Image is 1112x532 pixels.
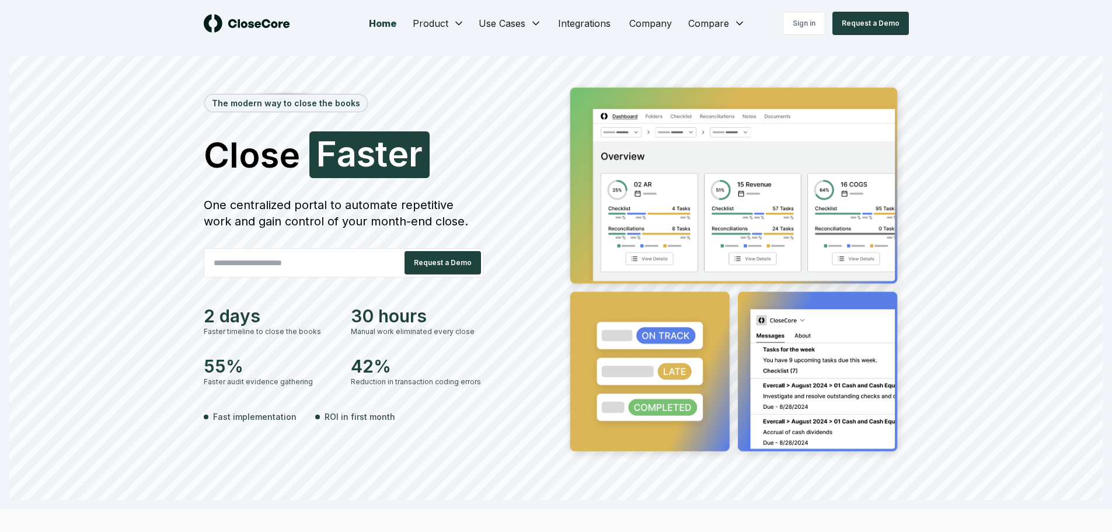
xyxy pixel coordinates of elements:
a: Home [360,12,406,35]
span: t [375,136,388,171]
div: Faster timeline to close the books [204,326,337,337]
button: Request a Demo [832,12,909,35]
span: Close [204,137,300,172]
div: Reduction in transaction coding errors [351,377,484,387]
div: One centralized portal to automate repetitive work and gain control of your month-end close. [204,197,484,230]
div: 30 hours [351,305,484,326]
span: Use Cases [479,16,525,30]
span: Fast implementation [213,411,297,423]
button: Compare [681,12,752,35]
div: Faster audit evidence gathering [204,377,337,387]
button: Request a Demo [405,251,481,274]
div: 42% [351,356,484,377]
a: Company [620,12,681,35]
a: Integrations [549,12,620,35]
img: logo [204,14,290,33]
span: e [388,136,409,171]
span: a [337,136,357,171]
span: ROI in first month [325,411,395,423]
span: F [316,136,337,171]
span: s [357,136,375,171]
span: Compare [688,16,729,30]
img: Jumbotron [561,79,909,464]
button: Use Cases [472,12,549,35]
span: r [409,136,423,171]
a: Sign in [783,12,825,35]
div: 2 days [204,305,337,326]
div: 55% [204,356,337,377]
div: Manual work eliminated every close [351,326,484,337]
span: Product [413,16,448,30]
button: Product [406,12,472,35]
div: The modern way to close the books [205,95,367,112]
